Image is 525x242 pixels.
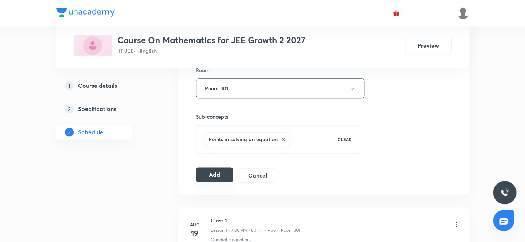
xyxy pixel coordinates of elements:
[117,47,306,55] p: IIT JEE • Hinglish
[65,81,74,90] p: 1
[74,35,112,56] img: 6D832373-6FCC-4CB1-ABC3-0C467436ADC0_plus.png
[393,10,399,16] img: avatar
[457,7,469,19] img: Devendra Kumar
[65,104,74,113] p: 2
[196,66,210,74] h6: Room
[405,37,452,54] button: Preview
[196,78,364,98] button: Room 301
[78,104,116,113] h5: Specifications
[239,168,276,183] button: Cancel
[56,78,155,93] a: 1Course details
[56,8,115,17] img: Company Logo
[196,167,233,182] button: Add
[56,8,115,19] a: Company Logo
[265,227,300,234] p: • Room Room 301
[78,128,103,136] h5: Schedule
[56,102,155,116] a: 2Specifications
[117,35,306,45] h3: Course On Mathematics for JEE Growth 2 2027
[65,128,74,136] p: 3
[78,81,117,90] h5: Course details
[211,227,265,234] p: Lesson 1 • 7:00 PM • 80 min
[209,135,278,143] h6: Points in solving an equation
[187,228,202,239] h4: 19
[211,217,300,224] h6: Class 1
[337,136,351,143] p: CLEAR
[187,221,202,228] h6: Aug
[196,113,359,120] h6: Sub-concepts
[500,188,509,197] img: ttu
[390,7,402,19] button: avatar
